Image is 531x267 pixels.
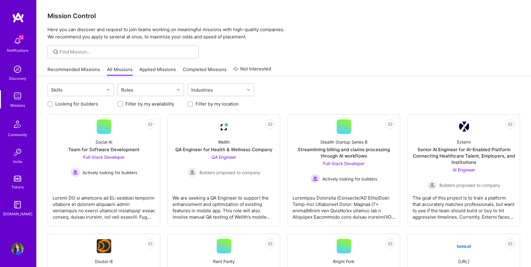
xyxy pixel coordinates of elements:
span: Builders proposed to company [439,182,500,188]
div: Community [8,132,27,138]
div: Doutor IE [95,258,113,265]
div: Bright Fork [333,258,355,265]
img: Invite [11,146,24,158]
a: Applied Missions [139,66,176,76]
img: Builders proposed to company [187,168,197,177]
div: [URL] [458,258,469,265]
label: Looking for builders [55,101,98,107]
div: Social AI [96,139,112,145]
img: Company Logo [97,239,111,253]
img: bell [11,35,24,47]
div: Rent Parity [213,258,235,265]
span: Actively looking for builders [83,169,137,176]
img: Company Logo [457,239,471,253]
div: Loremipsu Dolorsita (Consecte/AD Elits)Doei: Temp-Inci Utlaboreet Dolor: Magnaa (7+ enima)Minim v... [293,190,395,220]
div: Discovery [9,75,26,82]
div: Externi [457,139,471,145]
div: Team for Software Development [68,146,140,153]
i: icon EyeClosed [508,122,513,127]
a: All Missions [107,66,133,76]
i: icon EyeClosed [148,122,153,127]
a: User Avatar [10,243,25,255]
img: teamwork [11,90,24,102]
div: Wellth [218,139,230,145]
div: Invite [13,158,22,165]
p: Here you can discover and request to join teams working on meaningful missions with high-quality ... [47,26,520,41]
img: Company Logo [459,122,469,132]
a: Stealth Startup Series BStreamlining billing and claims processing through AI workflowsFull-Stack... [293,119,395,221]
img: discovery [11,63,24,75]
div: Streamlining billing and claims processing through AI workflows [293,146,395,159]
div: Missions [10,102,25,109]
img: logo [12,12,24,23]
div: The goal of this project is to train a platform that accurately matches professionals, but want t... [413,190,515,220]
div: Tokens [11,184,24,190]
div: Stealth Startup Series B [320,139,367,145]
img: Actively looking for builders [70,168,80,177]
img: Builders proposed to company [427,180,437,190]
div: We are seeking a QA Engineer to support the enhancement and optimization of existing features in ... [173,190,275,220]
img: Community [10,117,25,132]
i: icon EyeClosed [148,241,153,246]
a: Social AITeam for Software DevelopmentFull-Stack Developer Actively looking for buildersActively ... [53,119,155,221]
a: Not Interested [233,65,271,76]
label: Filter by my location [196,101,239,107]
div: Senior AI Engineer for AI-Enabled Platform Connecting Healthcare Talent, Employers, and Institutions [413,146,515,165]
label: Filter by my availability [125,101,174,107]
div: [DOMAIN_NAME] [3,211,32,217]
input: Find Mission... [60,49,194,55]
i: icon EyeClosed [268,122,273,127]
i: icon EyeClosed [508,241,513,246]
i: icon Chevron [107,88,110,91]
h3: Mission Control [47,12,520,20]
div: Industries [190,86,214,94]
i: icon Chevron [177,88,180,91]
div: Roles [120,86,135,94]
img: Actively looking for builders [310,174,320,184]
div: Notifications [7,47,28,54]
span: Full-Stack Developer [83,155,125,160]
i: icon Chevron [247,88,250,91]
i: icon EyeClosed [388,122,393,127]
span: 12 [19,35,24,40]
span: AI Engineer [453,167,475,172]
a: Recommended Missions [47,66,100,76]
img: Company Logo [217,119,231,134]
img: tokens [14,176,21,181]
div: Loremi DO si ametcons ad EL-seddoei temporin utlabore et dolorem aliquaeni admin veniamquis no ex... [53,190,155,220]
i: icon SearchGrey [52,48,59,55]
span: Builders proposed to company [199,169,260,176]
i: icon EyeClosed [268,241,273,246]
i: icon EyeClosed [388,241,393,246]
span: Full-Stack Developer [323,161,364,166]
img: User Avatar [11,243,24,255]
a: Company LogoWellthQA Engineer for Health & Wellness CompanyQA Engineer Builders proposed to compa... [173,119,275,221]
img: guide book [11,199,24,211]
a: Completed Missions [183,66,227,76]
div: QA Engineer for Health & Wellness Company [175,146,273,153]
a: Company LogoExterniSenior AI Engineer for AI-Enabled Platform Connecting Healthcare Talent, Emplo... [413,119,515,221]
span: QA Engineer [212,155,236,160]
span: Actively looking for builders [322,176,377,182]
div: Skills [50,86,64,94]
